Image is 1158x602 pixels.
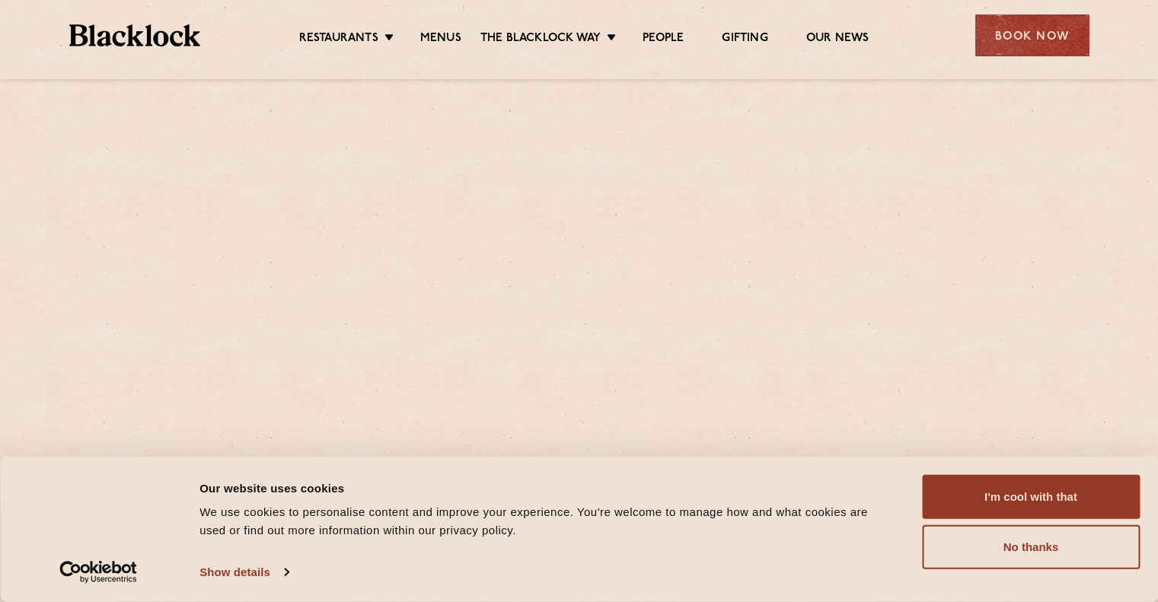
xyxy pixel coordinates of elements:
div: Our website uses cookies [199,479,888,497]
a: People [643,31,684,48]
a: Show details [199,561,288,584]
div: Book Now [975,14,1089,56]
a: Restaurants [299,31,378,48]
a: Gifting [722,31,767,48]
button: I'm cool with that [922,475,1140,519]
a: Menus [420,31,461,48]
a: The Blacklock Way [480,31,601,48]
button: No thanks [922,525,1140,569]
div: We use cookies to personalise content and improve your experience. You're welcome to manage how a... [199,503,888,540]
a: Usercentrics Cookiebot - opens in a new window [32,561,165,584]
a: Our News [806,31,869,48]
img: BL_Textured_Logo-footer-cropped.svg [69,24,201,46]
